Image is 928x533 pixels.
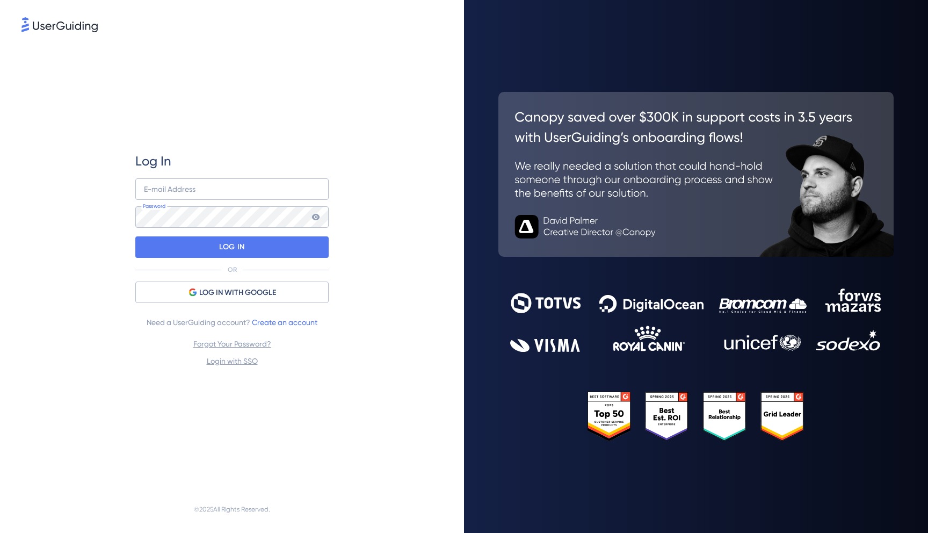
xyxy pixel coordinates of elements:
span: LOG IN WITH GOOGLE [199,286,276,299]
span: © 2025 All Rights Reserved. [194,503,270,516]
a: Forgot Your Password? [193,340,271,348]
span: Need a UserGuiding account? [147,316,317,329]
a: Create an account [252,318,317,327]
img: 9302ce2ac39453076f5bc0f2f2ca889b.svg [510,289,882,352]
p: LOG IN [219,239,244,256]
input: example@company.com [135,178,329,200]
span: Log In [135,153,171,170]
a: Login with SSO [207,357,258,365]
img: 26c0aa7c25a843aed4baddd2b5e0fa68.svg [498,92,894,257]
p: OR [228,265,237,274]
img: 25303e33045975176eb484905ab012ff.svg [588,392,805,442]
img: 8faab4ba6bc7696a72372aa768b0286c.svg [21,17,98,32]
